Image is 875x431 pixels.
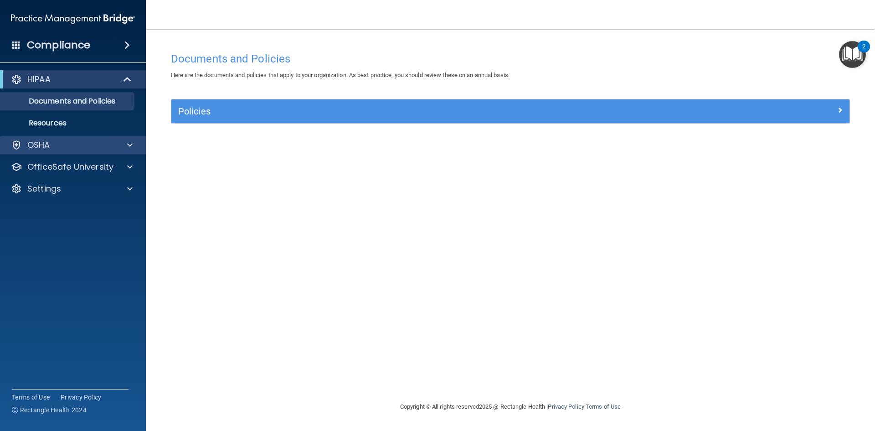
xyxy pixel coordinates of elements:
button: Open Resource Center, 2 new notifications [839,41,866,68]
a: OfficeSafe University [11,161,133,172]
img: PMB logo [11,10,135,28]
a: Policies [178,104,843,119]
a: Settings [11,183,133,194]
h4: Compliance [27,39,90,52]
a: Terms of Use [586,403,621,410]
p: Documents and Policies [6,97,130,106]
h5: Policies [178,106,673,116]
div: Copyright © All rights reserved 2025 @ Rectangle Health | | [344,392,677,421]
span: Ⓒ Rectangle Health 2024 [12,405,87,415]
a: Privacy Policy [61,393,102,402]
p: OSHA [27,140,50,151]
a: HIPAA [11,74,132,85]
p: OfficeSafe University [27,161,113,172]
p: Settings [27,183,61,194]
div: 2 [862,47,865,58]
span: Here are the documents and policies that apply to your organization. As best practice, you should... [171,72,510,78]
a: Privacy Policy [548,403,584,410]
p: Resources [6,119,130,128]
a: Terms of Use [12,393,50,402]
a: OSHA [11,140,133,151]
h4: Documents and Policies [171,53,850,65]
iframe: Drift Widget Chat Controller [717,366,864,403]
p: HIPAA [27,74,51,85]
